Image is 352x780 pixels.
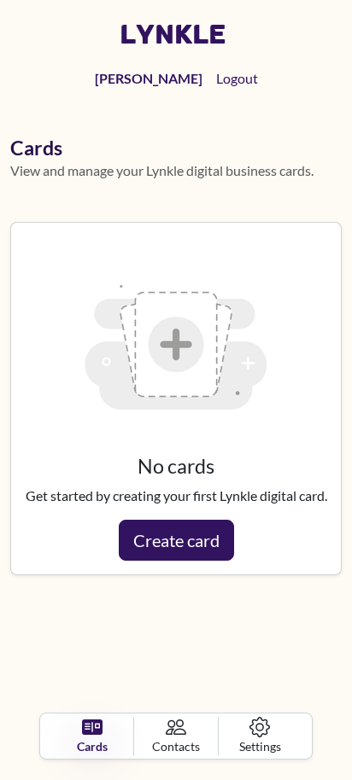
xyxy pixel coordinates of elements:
[50,717,134,755] a: Cards
[67,236,285,455] img: empty state
[25,455,327,479] h3: No cards
[152,737,200,755] span: Contacts
[219,717,302,755] a: Settings
[25,486,327,506] p: Get started by creating your first Lynkle digital card.
[239,737,281,755] span: Settings
[10,160,342,181] p: View and manage your Lynkle digital business cards.
[120,18,226,50] a: lynkle
[209,61,265,96] button: Logout
[119,520,234,561] a: Create card
[10,137,342,160] h1: Cards
[88,61,209,96] a: [PERSON_NAME]
[77,737,108,755] span: Cards
[134,717,218,755] a: Contacts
